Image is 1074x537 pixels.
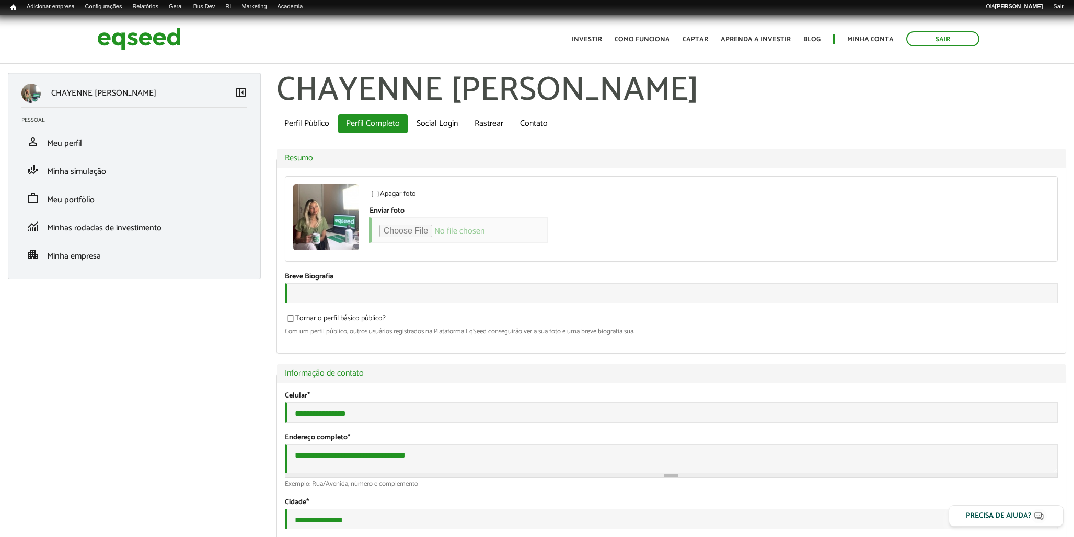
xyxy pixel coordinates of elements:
div: Com um perfil público, outros usuários registrados na Plataforma EqSeed conseguirão ver a sua fot... [285,328,1058,335]
label: Endereço completo [285,434,350,441]
a: Início [5,3,21,13]
span: Minha empresa [47,249,101,263]
label: Cidade [285,499,309,506]
a: Adicionar empresa [21,3,80,11]
input: Tornar o perfil básico público? [281,315,300,322]
a: Geral [164,3,188,11]
a: finance_modeMinha simulação [21,164,247,176]
a: Blog [803,36,821,43]
a: Colapsar menu [235,86,247,101]
a: Como funciona [615,36,670,43]
a: Ver perfil do usuário. [293,184,359,250]
span: Este campo é obrigatório. [306,496,309,508]
a: Informação de contato [285,369,1058,378]
a: Marketing [236,3,272,11]
span: Este campo é obrigatório. [307,390,310,402]
a: monitoringMinhas rodadas de investimento [21,220,247,232]
a: Academia [272,3,308,11]
a: Configurações [80,3,128,11]
a: Minha conta [847,36,894,43]
a: Perfil Completo [338,114,408,133]
input: Apagar foto [366,191,385,197]
li: Minhas rodadas de investimento [14,212,255,240]
a: Contato [512,114,556,133]
span: left_panel_close [235,86,247,99]
span: Este campo é obrigatório. [348,431,350,443]
span: work [27,192,39,204]
li: Meu perfil [14,127,255,156]
span: Minhas rodadas de investimento [47,221,161,235]
a: Perfil Público [276,114,337,133]
span: Início [10,4,16,11]
a: Investir [572,36,602,43]
a: Olá[PERSON_NAME] [980,3,1048,11]
img: EqSeed [97,25,181,53]
div: Exemplo: Rua/Avenida, número e complemento [285,481,1058,487]
span: Meu perfil [47,136,82,150]
a: Sair [906,31,979,46]
a: Rastrear [467,114,511,133]
a: Social Login [409,114,466,133]
a: Bus Dev [188,3,221,11]
a: RI [220,3,236,11]
a: apartmentMinha empresa [21,248,247,261]
label: Breve Biografia [285,273,333,281]
h2: Pessoal [21,117,255,123]
span: Minha simulação [47,165,106,179]
a: workMeu portfólio [21,192,247,204]
span: Meu portfólio [47,193,95,207]
strong: [PERSON_NAME] [995,3,1043,9]
span: monitoring [27,220,39,232]
a: Captar [683,36,708,43]
img: Foto de CHAYENNE TENÓRIO BARBOSA [293,184,359,250]
label: Apagar foto [369,191,416,201]
span: apartment [27,248,39,261]
p: CHAYENNE [PERSON_NAME] [51,88,156,98]
label: Tornar o perfil básico público? [285,315,386,325]
li: Minha simulação [14,156,255,184]
a: Resumo [285,154,1058,162]
a: Relatórios [127,3,163,11]
a: Sair [1048,3,1069,11]
label: Enviar foto [369,207,405,215]
span: person [27,135,39,148]
a: personMeu perfil [21,135,247,148]
span: finance_mode [27,164,39,176]
li: Minha empresa [14,240,255,268]
h1: CHAYENNE [PERSON_NAME] [276,73,1066,109]
a: Aprenda a investir [721,36,791,43]
label: Celular [285,392,310,400]
li: Meu portfólio [14,184,255,212]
